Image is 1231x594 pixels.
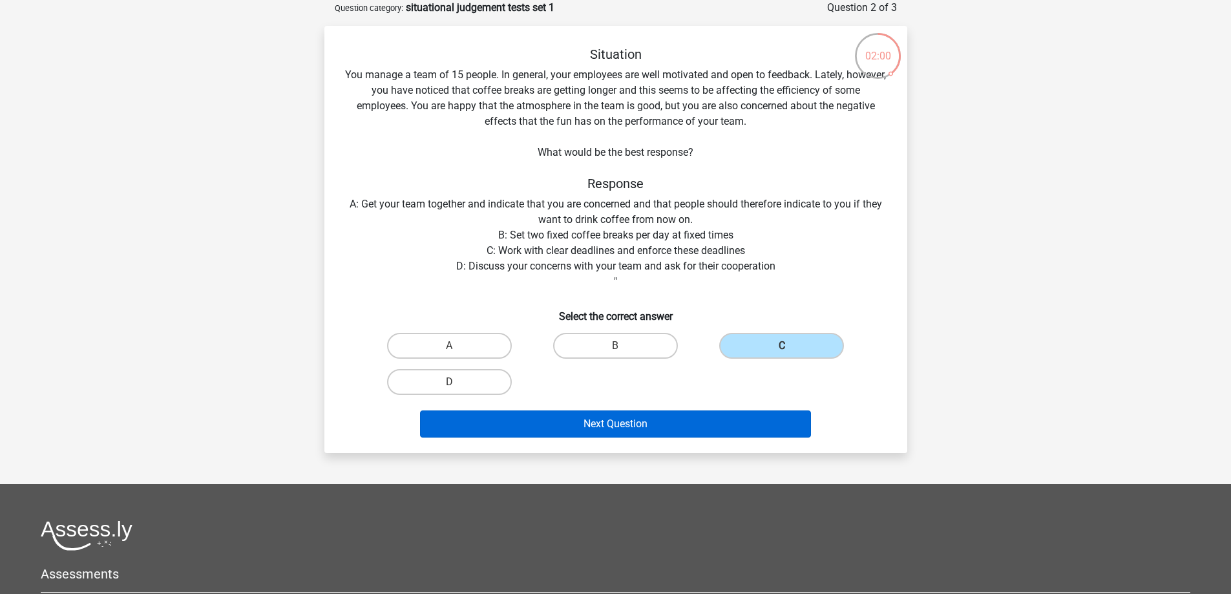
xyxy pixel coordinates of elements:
[553,333,678,359] label: B
[345,300,887,323] h6: Select the correct answer
[41,566,1190,582] h5: Assessments
[41,520,132,551] img: Assessly logo
[387,369,512,395] label: D
[719,333,844,359] label: C
[345,176,887,191] h5: Response
[406,1,554,14] strong: situational judgement tests set 1
[345,47,887,62] h5: Situation
[335,3,403,13] small: Question category:
[420,410,811,438] button: Next Question
[330,47,902,443] div: You manage a team of 15 people. In general, your employees are well motivated and open to feedbac...
[387,333,512,359] label: A
[854,32,902,64] div: 02:00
